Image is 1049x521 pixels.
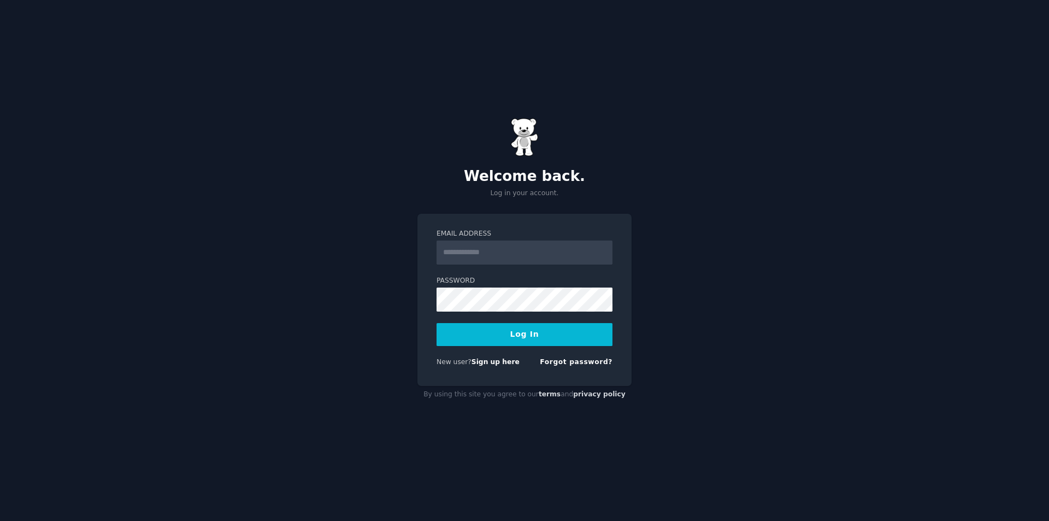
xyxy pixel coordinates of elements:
label: Password [437,276,612,286]
span: New user? [437,358,472,366]
img: Gummy Bear [511,118,538,156]
div: By using this site you agree to our and [417,386,632,403]
a: Sign up here [472,358,520,366]
p: Log in your account. [417,189,632,198]
label: Email Address [437,229,612,239]
a: Forgot password? [540,358,612,366]
a: terms [539,390,561,398]
button: Log In [437,323,612,346]
h2: Welcome back. [417,168,632,185]
a: privacy policy [573,390,626,398]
